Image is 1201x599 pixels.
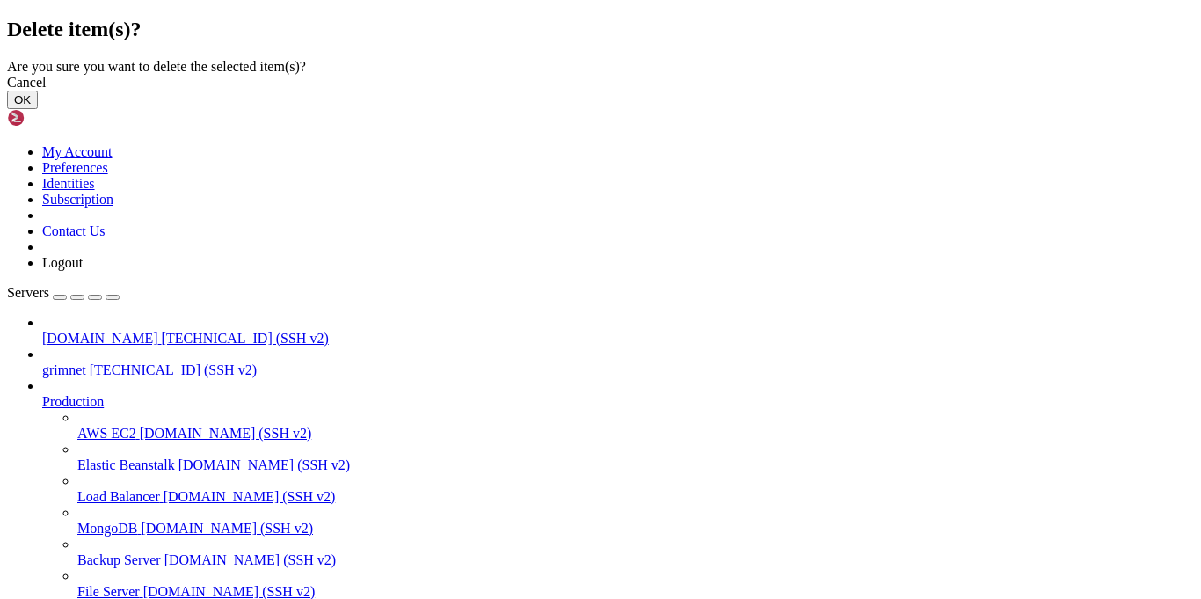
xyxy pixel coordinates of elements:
span: File Server [77,584,140,599]
x-row: "Too many authentication failures" [7,197,971,213]
img: Shellngn [7,109,108,127]
span: AWS EC2 [77,426,136,441]
span: Servers [7,285,49,300]
a: Load Balancer [DOMAIN_NAME] (SSH v2) [77,489,1194,505]
x-row: Thatgoatkid@[TECHNICAL_ID]'s password: [7,150,971,165]
span: Elastic Beanstalk [77,457,175,472]
span: [TECHNICAL_ID] (SSH v2) [90,362,257,377]
a: Backup Server [DOMAIN_NAME] (SSH v2) [77,552,1194,568]
div: Are you sure you want to delete the selected item(s)? [7,59,1194,75]
span: [DOMAIN_NAME] (SSH v2) [164,552,337,567]
span: [DOMAIN_NAME] (SSH v2) [141,521,313,536]
x-row: FATAL ERROR: Remote side sent disconnect message [7,165,971,181]
a: grimnet [TECHNICAL_ID] (SSH v2) [42,362,1194,378]
li: Load Balancer [DOMAIN_NAME] (SSH v2) [77,473,1194,505]
span: [DOMAIN_NAME] [42,331,158,346]
a: Subscription [42,192,113,207]
span: Backup Server [77,552,161,567]
li: MongoDB [DOMAIN_NAME] (SSH v2) [77,505,1194,537]
a: Production [42,394,1194,410]
a: Logout [42,255,83,270]
x-row: Thatgoatkid@[TECHNICAL_ID]'s password: [7,86,971,102]
x-row: 123123Access denied [7,102,971,118]
a: Contact Us [42,223,106,238]
li: AWS EC2 [DOMAIN_NAME] (SSH v2) [77,410,1194,442]
x-row: type 2 (protocol error): [7,181,971,197]
x-row: 123123yAccess denied [7,39,971,55]
li: Elastic Beanstalk [DOMAIN_NAME] (SSH v2) [77,442,1194,473]
button: OK [7,91,38,109]
x-row: 123123yyAccess denied [7,134,971,150]
div: Cancel [7,75,1194,91]
a: MongoDB [DOMAIN_NAME] (SSH v2) [77,521,1194,537]
a: AWS EC2 [DOMAIN_NAME] (SSH v2) [77,426,1194,442]
span: [TECHNICAL_ID] (SSH v2) [162,331,329,346]
span: Production [42,394,104,409]
x-row: 123123ttAccess denied [7,70,971,86]
span: MongoDB [77,521,137,536]
li: grimnet [TECHNICAL_ID] (SSH v2) [42,347,1194,378]
span: grimnet [42,362,86,377]
h2: Delete item(s)? [7,18,1194,41]
x-row: Thatgoatkid@[TECHNICAL_ID]'s password: [7,23,971,39]
span: [DOMAIN_NAME] (SSH v2) [178,457,351,472]
a: Elastic Beanstalk [DOMAIN_NAME] (SSH v2) [77,457,1194,473]
x-row: Thatgoatkid@[TECHNICAL_ID]'s password: [7,55,971,70]
span: Load Balancer [77,489,160,504]
x-row: Access denied [7,7,971,23]
span: [DOMAIN_NAME] (SSH v2) [140,426,312,441]
a: My Account [42,144,113,159]
a: Preferences [42,160,108,175]
a: Servers [7,285,120,300]
div: (0, 13) [7,213,14,229]
li: [DOMAIN_NAME] [TECHNICAL_ID] (SSH v2) [42,315,1194,347]
li: Backup Server [DOMAIN_NAME] (SSH v2) [77,537,1194,568]
span: [DOMAIN_NAME] (SSH v2) [143,584,316,599]
a: [DOMAIN_NAME] [TECHNICAL_ID] (SSH v2) [42,331,1194,347]
span: [DOMAIN_NAME] (SSH v2) [164,489,336,504]
a: Identities [42,176,95,191]
x-row: Thatgoatkid@[TECHNICAL_ID]'s password: [7,118,971,134]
